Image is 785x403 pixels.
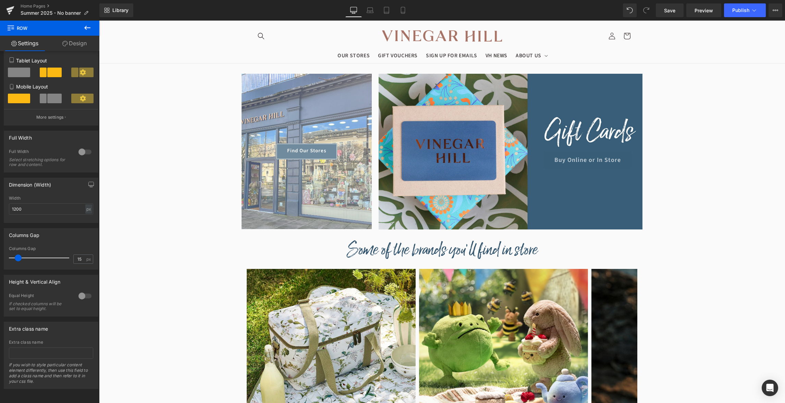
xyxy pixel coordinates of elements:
a: Mobile [395,3,411,17]
span: SIGN UP FOR EMAILS [327,32,378,38]
span: GIFT VOUCHERS [279,32,319,38]
a: Home Pages [21,3,99,9]
button: Redo [639,3,653,17]
a: OUR STORES [234,27,275,43]
span: ABOUT US [417,32,442,38]
p: Mobile Layout [9,83,93,90]
div: Full Width [9,131,32,141]
div: Dimension (Width) [9,178,51,188]
span: VH NEWS [387,32,408,38]
button: More [769,3,782,17]
div: Select stretching options for row and content. [9,157,71,167]
p: More settings [36,114,64,120]
div: Open Intercom Messenger [762,380,778,396]
span: Library [112,7,128,13]
span: Buy Online or In Store [455,135,522,143]
span: Summer 2025 - No banner [21,10,81,16]
div: px [85,204,92,214]
a: Design [50,36,99,51]
span: Preview [695,7,713,14]
span: Row [7,21,75,36]
a: GIFT VOUCHERS [275,27,323,43]
button: Undo [623,3,637,17]
div: Extra class name [9,340,93,345]
div: Columns Gap [9,228,39,238]
button: Publish [724,3,766,17]
img: Vinegar Hill [283,10,403,21]
a: Find Our Stores [177,123,238,139]
p: Tablet Layout [9,57,93,64]
div: If checked columns will be set to equal height. [9,301,71,311]
span: Save [664,7,675,14]
div: Columns Gap [9,246,93,251]
a: Desktop [345,3,362,17]
div: Extra class name [9,322,48,332]
span: px [86,257,92,261]
input: auto [9,203,93,215]
summary: ABOUT US [413,27,452,43]
div: Equal Height [9,293,72,300]
a: Tablet [378,3,395,17]
span: Publish [732,8,749,13]
div: Width [9,196,93,201]
span: Find Our Stores [188,127,227,133]
a: Buy Online or In Store [445,132,532,147]
summary: Search [155,8,170,23]
div: Full Width [9,149,72,156]
button: More settings [4,109,98,125]
div: Height & Vertical Align [9,275,60,285]
a: VH NEWS [382,27,413,43]
span: OUR STORES [238,32,271,38]
a: SIGN UP FOR EMAILS [323,27,382,43]
a: Preview [686,3,721,17]
a: New Library [99,3,133,17]
a: Laptop [362,3,378,17]
div: If you wish to style particular content element differently, then use this field to add a class n... [9,362,93,389]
